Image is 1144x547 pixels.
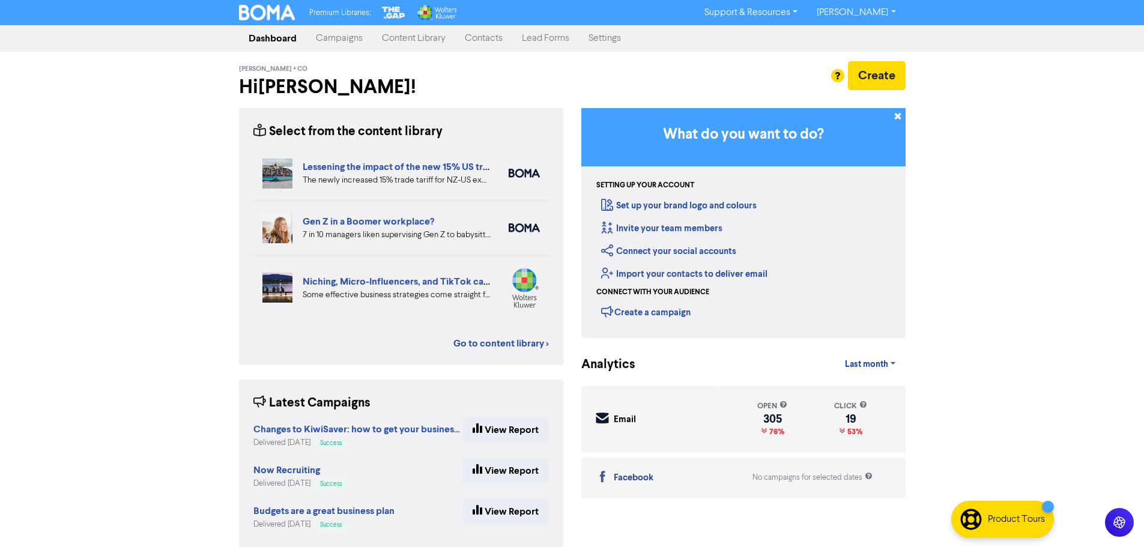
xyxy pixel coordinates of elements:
[239,76,563,98] h2: Hi [PERSON_NAME] !
[303,289,491,301] div: Some effective business strategies come straight from Gen Z playbooks. Three trends to help you c...
[757,414,787,424] div: 305
[253,478,347,489] div: Delivered [DATE]
[834,414,867,424] div: 19
[253,466,320,476] a: Now Recruiting
[416,5,457,20] img: Wolters Kluwer
[845,427,862,437] span: 53%
[303,174,491,187] div: The newly increased 15% trade tariff for NZ-US exports could well have a major impact on your mar...
[614,413,636,427] div: Email
[767,427,784,437] span: 76%
[834,400,867,412] div: click
[253,122,443,141] div: Select from the content library
[512,26,579,50] a: Lead Forms
[835,352,905,376] a: Last month
[993,417,1144,547] iframe: Chat Widget
[455,26,512,50] a: Contacts
[757,400,787,412] div: open
[509,223,540,232] img: boma
[303,216,434,228] a: Gen Z in a Boomer workplace?
[614,471,653,485] div: Facebook
[253,425,485,435] a: Changes to KiwiSaver: how to get your business ready
[253,464,320,476] strong: Now Recruiting
[253,519,395,530] div: Delivered [DATE]
[253,423,485,435] strong: Changes to KiwiSaver: how to get your business ready
[309,9,371,17] span: Premium Libraries:
[239,26,306,50] a: Dashboard
[752,472,873,483] div: No campaigns for selected dates
[601,268,767,280] a: Import your contacts to deliver email
[320,522,342,528] span: Success
[596,287,709,298] div: Connect with your audience
[601,246,736,257] a: Connect your social accounts
[807,3,905,22] a: [PERSON_NAME]
[599,126,888,144] h3: What do you want to do?
[306,26,372,50] a: Campaigns
[579,26,631,50] a: Settings
[845,359,888,370] span: Last month
[320,440,342,446] span: Success
[462,417,549,443] a: View Report
[253,505,395,517] strong: Budgets are a great business plan
[581,355,620,374] div: Analytics
[596,180,694,191] div: Setting up your account
[303,276,574,288] a: Niching, Micro-Influencers, and TikTok can grow your business
[372,26,455,50] a: Content Library
[509,268,540,308] img: wolters_kluwer
[462,499,549,524] a: View Report
[601,200,757,211] a: Set up your brand logo and colours
[601,223,722,234] a: Invite your team members
[253,394,371,413] div: Latest Campaigns
[239,65,307,73] span: [PERSON_NAME] + Co
[380,5,407,20] img: The Gap
[462,458,549,483] a: View Report
[253,507,395,516] a: Budgets are a great business plan
[239,5,295,20] img: BOMA Logo
[601,303,691,321] div: Create a campaign
[509,169,540,178] img: boma
[303,229,491,241] div: 7 in 10 managers liken supervising Gen Z to babysitting or parenting. But is your people manageme...
[848,61,906,90] button: Create
[253,437,462,449] div: Delivered [DATE]
[303,161,522,173] a: Lessening the impact of the new 15% US trade tariff
[695,3,807,22] a: Support & Resources
[453,336,549,351] a: Go to content library >
[581,108,906,338] div: Getting Started in BOMA
[320,481,342,487] span: Success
